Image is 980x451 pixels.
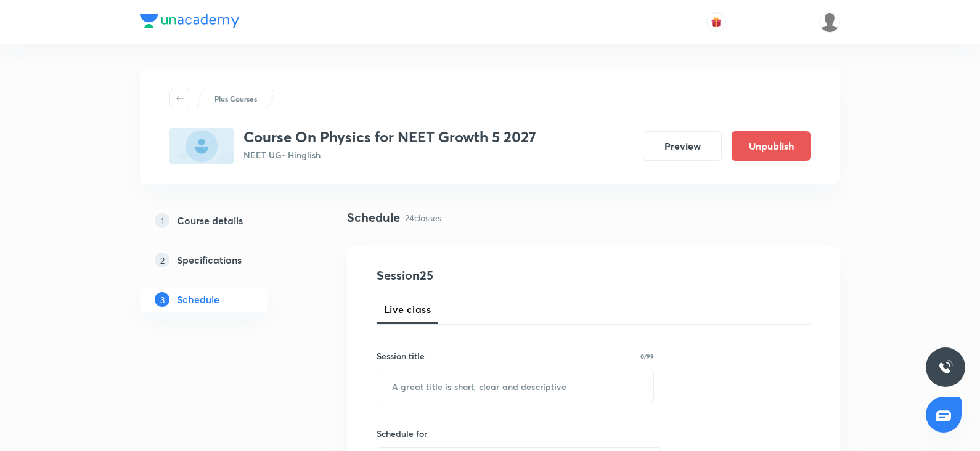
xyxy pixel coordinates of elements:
[214,93,257,104] p: Plus Courses
[732,131,811,161] button: Unpublish
[643,131,722,161] button: Preview
[243,128,536,146] h3: Course On Physics for NEET Growth 5 2027
[177,292,219,307] h5: Schedule
[140,208,308,233] a: 1Course details
[377,370,653,402] input: A great title is short, clear and descriptive
[819,12,840,33] img: Aarati parsewar
[155,213,169,228] p: 1
[377,349,425,362] h6: Session title
[243,148,536,161] p: NEET UG • Hinglish
[405,211,441,224] p: 24 classes
[140,248,308,272] a: 2Specifications
[377,266,602,285] h4: Session 25
[706,12,726,32] button: avatar
[155,253,169,267] p: 2
[155,292,169,307] p: 3
[711,17,722,28] img: avatar
[169,128,234,164] img: BE70863B-768D-4D8D-A7D2-DCBF16B97F26_plus.png
[640,353,654,359] p: 0/99
[377,427,654,440] h6: Schedule for
[140,14,239,31] a: Company Logo
[177,253,242,267] h5: Specifications
[347,208,400,227] h4: Schedule
[384,302,431,317] span: Live class
[177,213,243,228] h5: Course details
[140,14,239,28] img: Company Logo
[938,360,953,375] img: ttu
